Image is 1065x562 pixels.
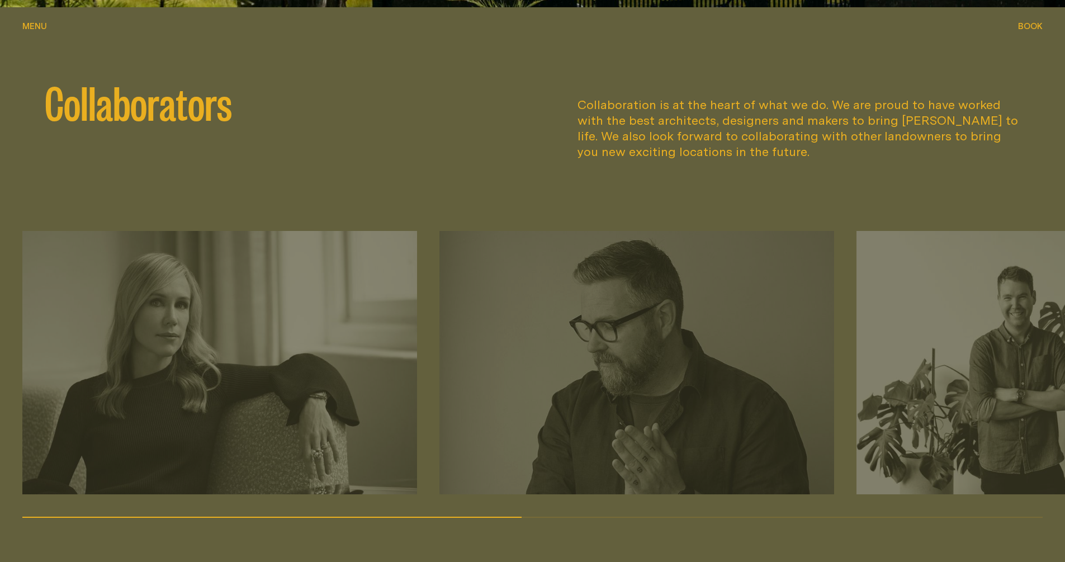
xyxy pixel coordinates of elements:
h2: Collaborators [45,79,488,124]
button: show booking tray [1018,20,1043,34]
p: Collaboration is at the heart of what we do. We are proud to have worked with the best architects... [578,97,1021,159]
span: Book [1018,22,1043,30]
span: Menu [22,22,47,30]
button: show menu [22,20,47,34]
